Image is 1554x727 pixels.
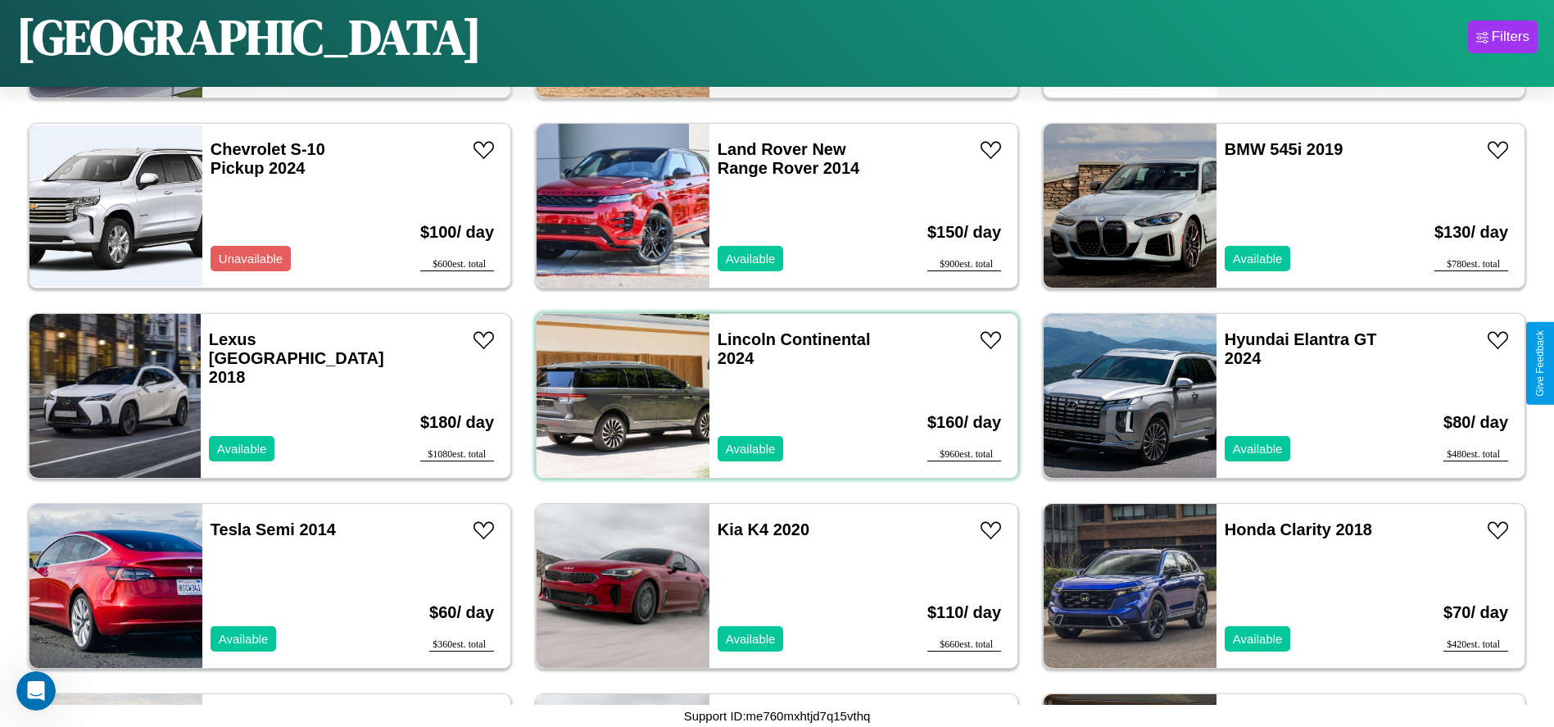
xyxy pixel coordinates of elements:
button: Filters [1468,20,1538,53]
p: Available [1233,248,1283,270]
h3: $ 60 / day [429,587,494,638]
div: $ 780 est. total [1434,258,1508,271]
a: Honda Clarity 2018 [1225,520,1372,538]
p: Available [726,628,776,650]
div: Filters [1492,29,1529,45]
h3: $ 110 / day [927,587,1001,638]
h1: [GEOGRAPHIC_DATA] [16,3,482,70]
p: Available [1233,628,1283,650]
p: Available [1233,438,1283,460]
a: Lexus [GEOGRAPHIC_DATA] 2018 [209,330,384,386]
h3: $ 130 / day [1434,207,1508,258]
a: Land Rover New Range Rover 2014 [718,140,859,177]
a: Kia K4 2020 [718,520,809,538]
a: BMW 545i 2019 [1225,140,1343,158]
div: $ 480 est. total [1443,448,1508,461]
div: $ 420 est. total [1443,638,1508,652]
h3: $ 180 / day [420,397,494,448]
h3: $ 70 / day [1443,587,1508,638]
div: $ 600 est. total [420,258,494,271]
div: $ 900 est. total [927,258,1001,271]
a: Lincoln Continental 2024 [718,330,871,367]
p: Available [219,628,269,650]
div: $ 1080 est. total [420,448,494,461]
div: $ 960 est. total [927,448,1001,461]
p: Available [217,438,267,460]
p: Available [726,248,776,270]
p: Unavailable [219,248,283,270]
iframe: Intercom live chat [16,671,56,711]
div: $ 360 est. total [429,638,494,652]
a: Hyundai Elantra GT 2024 [1225,330,1377,367]
p: Available [726,438,776,460]
h3: $ 80 / day [1443,397,1508,448]
h3: $ 150 / day [927,207,1001,258]
div: $ 660 est. total [927,638,1001,652]
a: Chevrolet S-10 Pickup 2024 [211,140,325,177]
a: Tesla Semi 2014 [211,520,336,538]
h3: $ 160 / day [927,397,1001,448]
div: Give Feedback [1534,330,1546,397]
p: Support ID: me760mxhtjd7q15vthq [684,705,871,727]
h3: $ 100 / day [420,207,494,258]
